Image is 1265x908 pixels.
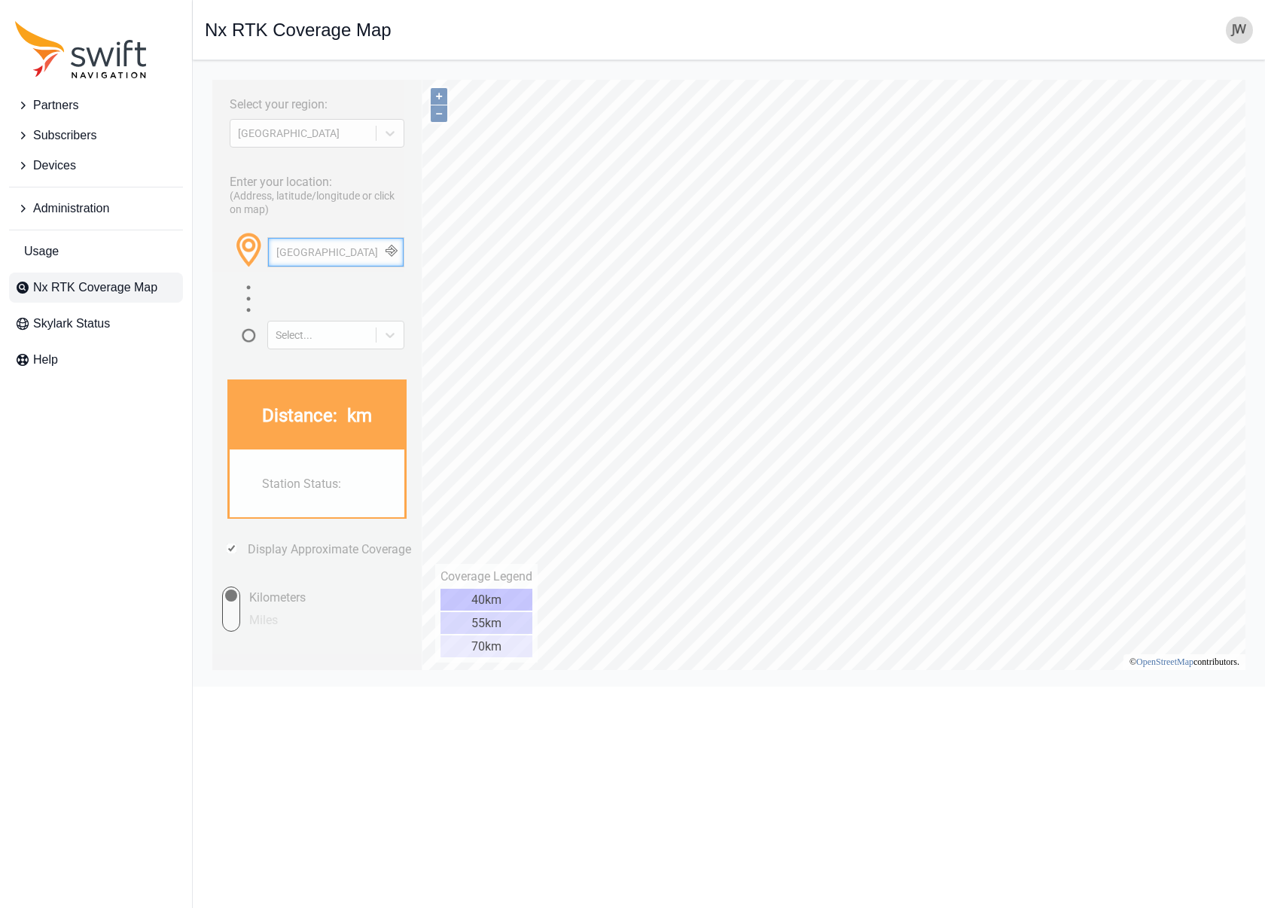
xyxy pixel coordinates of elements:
span: Nx RTK Coverage Map [33,279,157,297]
span: Subscribers [33,126,96,145]
a: Usage [9,236,183,267]
li: © contributors. [925,584,1035,595]
button: Subscribers [9,120,183,151]
a: Help [9,345,183,375]
span: Help [33,351,58,369]
h1: Nx RTK Coverage Map [205,21,392,39]
span: Skylark Status [33,315,110,333]
a: Nx RTK Coverage Map [9,273,183,303]
span: Administration [33,200,109,218]
a: Skylark Status [9,309,183,339]
button: Devices [9,151,183,181]
button: Partners [9,90,183,120]
a: OpenStreetMap [931,584,989,595]
div: 70km [236,563,328,585]
span: Partners [33,96,78,114]
img: user photo [1226,17,1253,44]
div: 40km [236,516,328,538]
div: 55km [236,540,328,562]
iframe: RTK Map [205,72,1253,675]
span: Usage [24,242,59,261]
div: Coverage Legend [236,497,328,511]
span: Devices [33,157,76,175]
button: Administration [9,193,183,224]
